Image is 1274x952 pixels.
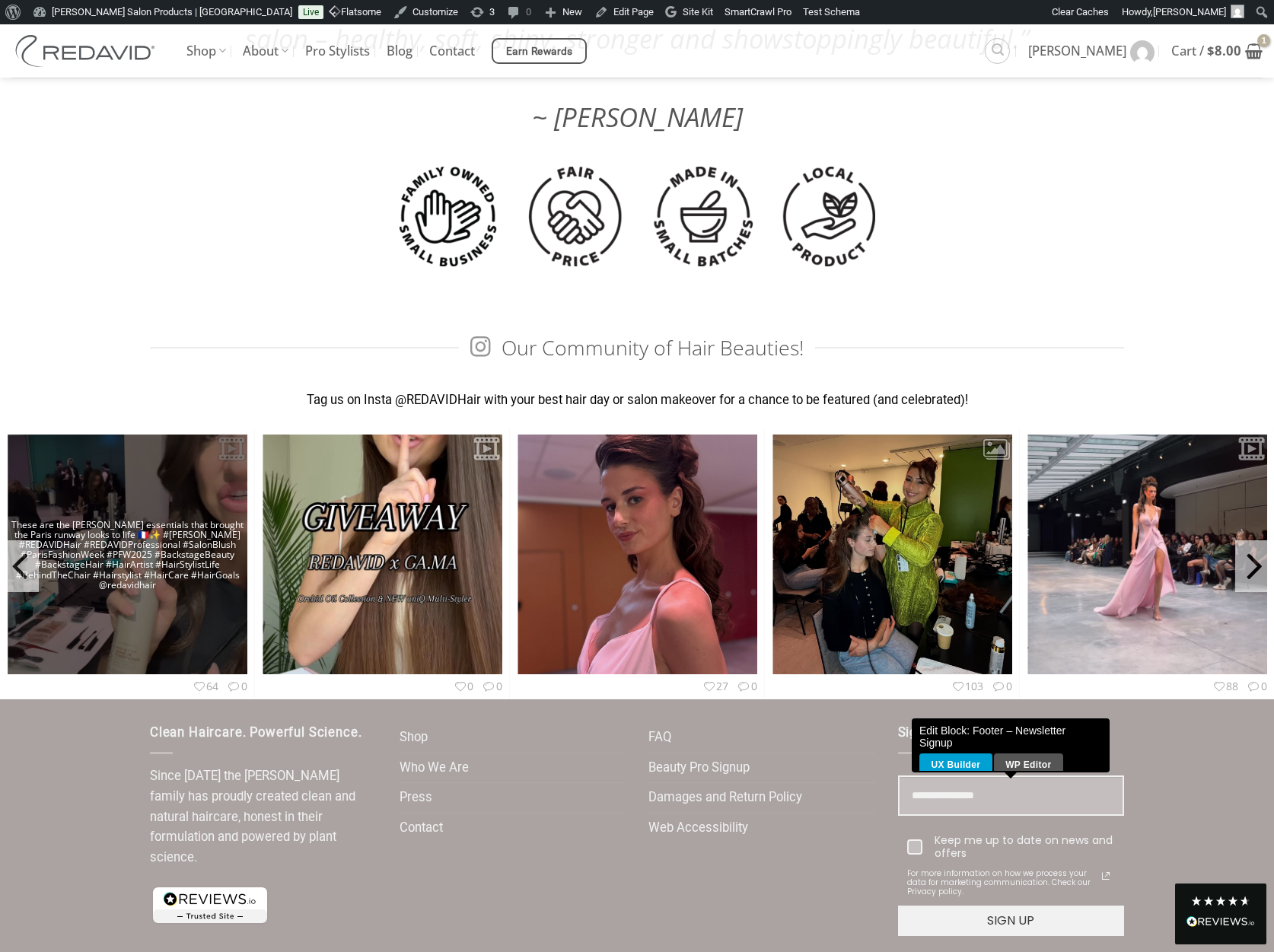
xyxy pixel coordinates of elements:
[1028,32,1126,70] span: [PERSON_NAME]
[150,766,377,868] p: Since [DATE] the [PERSON_NAME] family has proudly created clean and natural haircare, honest in t...
[186,24,226,78] a: Shop
[898,725,1004,740] span: Signup for News!
[481,679,502,693] span: 0
[1246,679,1267,693] span: 0
[736,679,757,693] span: 0
[1171,32,1241,70] span: Cart /
[243,24,288,78] a: About
[1235,540,1274,592] span: Next
[1153,6,1226,18] span: [PERSON_NAME]
[226,679,247,693] span: 0
[453,679,474,693] span: 0
[907,869,1097,896] span: For more information on how we process your data for marketing communication. Check our Privacy p...
[470,335,803,361] span: Our Community of Hair Beauties!
[1186,916,1255,927] img: REVIEWS.io
[935,834,1116,860] div: Keep me up to date on news and offers
[192,679,219,693] span: 64
[150,884,270,926] img: reviews-trust-logo-1.png
[400,813,443,843] a: Contact
[994,753,1063,777] a: WP Editor
[150,725,361,740] span: Clean Haircare. Powerful Science.
[985,38,1010,63] a: Search
[1212,679,1239,693] span: 88
[400,783,432,813] a: Press
[702,679,729,693] span: 27
[1097,867,1115,885] svg: link icon
[298,5,323,19] a: Live
[8,342,247,767] img: thumbnail_3737628204588957510.jpg
[765,427,1020,699] : 1030
[387,24,412,78] a: Blog
[1175,884,1266,944] div: Read All Reviews
[1207,42,1241,59] bdi: 8.00
[919,753,992,777] a: UX Builder
[400,723,428,753] a: Shop
[772,395,1012,715] img: thumbnail_3735427214474348976.jpg
[429,24,475,78] a: Contact
[1097,867,1115,885] a: Read our Privacy Policy
[1028,24,1155,78] a: [PERSON_NAME]
[532,99,743,135] span: ~ [PERSON_NAME]
[648,723,671,753] a: FAQ
[648,753,750,783] a: Beauty Pro Signup
[1207,42,1215,59] span: $
[11,35,164,67] img: REDAVID Salon Products | United States
[518,395,757,715] img: thumbnail_3735993905066837552.jpg
[1027,342,1267,767] img: thumbnail_3735411741803691260.jpg
[1190,895,1251,907] div: 4.8 Stars
[492,38,587,64] a: Earn Rewards
[898,775,1125,816] input: Email field
[1171,24,1263,78] a: View cart
[991,679,1012,693] span: 0
[913,720,1108,772] div: Edit Block: Footer – Newsletter Signup
[683,6,713,18] span: Site Kit
[400,753,469,783] a: Who We Are
[951,679,984,693] span: 103
[506,43,573,60] span: Earn Rewards
[255,427,510,699] : 00
[263,342,502,767] img: thumbnail_3737521249056743689.jpg
[648,783,802,813] a: Damages and Return Policy
[305,24,370,78] a: Pro Stylists
[1186,913,1255,933] div: Read All Reviews
[510,427,765,699] : 270
[898,906,1125,936] button: SIGN UP
[648,813,748,843] a: Web Accessibility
